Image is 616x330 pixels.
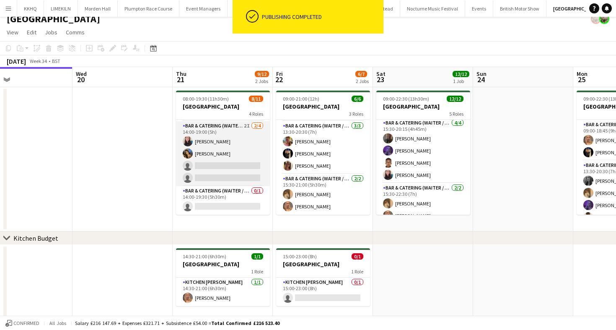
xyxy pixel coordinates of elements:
[453,78,469,84] div: 1 Job
[76,70,87,78] span: Wed
[352,253,363,260] span: 0/1
[275,75,283,84] span: 22
[447,96,463,102] span: 12/12
[591,14,601,24] app-user-avatar: Staffing Manager
[176,103,270,110] h3: [GEOGRAPHIC_DATA]
[45,29,57,36] span: Jobs
[475,75,487,84] span: 24
[175,75,186,84] span: 21
[249,96,263,102] span: 8/11
[376,91,470,215] app-job-card: 09:00-22:30 (13h30m)12/12[GEOGRAPHIC_DATA]5 Roles[PERSON_NAME][PERSON_NAME]Bar & Catering (Waiter...
[255,78,269,84] div: 2 Jobs
[66,29,85,36] span: Comms
[183,96,229,102] span: 08:00-19:30 (11h30m)
[575,75,588,84] span: 25
[176,186,270,215] app-card-role: Bar & Catering (Waiter / waitress)0/114:00-19:30 (5h30m)
[251,268,263,275] span: 1 Role
[476,70,487,78] span: Sun
[52,58,60,64] div: BST
[28,58,49,64] span: Week 34
[276,248,370,306] app-job-card: 15:00-23:00 (8h)0/1[GEOGRAPHIC_DATA]1 RoleKitchen [PERSON_NAME]0/115:00-23:00 (8h)
[41,27,61,38] a: Jobs
[283,253,317,260] span: 15:00-23:00 (8h)
[176,248,270,306] app-job-card: 14:30-21:00 (6h30m)1/1[GEOGRAPHIC_DATA]1 RoleKitchen [PERSON_NAME]1/114:30-21:00 (6h30m)[PERSON_N...
[4,319,41,328] button: Confirmed
[349,111,363,117] span: 3 Roles
[465,0,493,17] button: Events
[44,0,78,17] button: LIMEKILN
[78,0,118,17] button: Morden Hall
[276,260,370,268] h3: [GEOGRAPHIC_DATA]
[176,260,270,268] h3: [GEOGRAPHIC_DATA]
[75,320,280,326] div: Salary £216 147.69 + Expenses £321.71 + Subsistence £54.00 =
[276,91,370,215] app-job-card: 09:00-21:00 (12h)6/6[GEOGRAPHIC_DATA]3 RolesBar & Catering (Waiter / waitress)1/109:00-18:30 (9h3...
[400,0,465,17] button: Nocturne Music Festival
[276,278,370,306] app-card-role: Kitchen [PERSON_NAME]0/115:00-23:00 (8h)
[211,320,280,326] span: Total Confirmed £216 523.40
[493,0,546,17] button: British Motor Show
[376,70,386,78] span: Sat
[13,234,58,242] div: Kitchen Budget
[375,75,386,84] span: 23
[383,96,429,102] span: 09:00-22:30 (13h30m)
[276,70,283,78] span: Fri
[176,91,270,215] app-job-card: 08:00-19:30 (11h30m)8/11[GEOGRAPHIC_DATA]4 Roles[PERSON_NAME][PERSON_NAME][PERSON_NAME]Bar & Cate...
[62,27,88,38] a: Comms
[283,96,319,102] span: 09:00-21:00 (12h)
[355,71,367,77] span: 6/7
[13,320,39,326] span: Confirmed
[276,121,370,174] app-card-role: Bar & Catering (Waiter / waitress)3/313:30-20:30 (7h)[PERSON_NAME][PERSON_NAME][PERSON_NAME]
[7,13,100,25] h1: [GEOGRAPHIC_DATA]
[27,29,36,36] span: Edit
[449,111,463,117] span: 5 Roles
[176,278,270,306] app-card-role: Kitchen [PERSON_NAME]1/114:30-21:00 (6h30m)[PERSON_NAME]
[176,121,270,186] app-card-role: Bar & Catering (Waiter / waitress)2I2/414:00-19:00 (5h)[PERSON_NAME][PERSON_NAME]
[7,57,26,65] div: [DATE]
[262,13,380,21] div: Publishing completed
[251,253,263,260] span: 1/1
[356,78,369,84] div: 2 Jobs
[23,27,40,38] a: Edit
[48,320,68,326] span: All jobs
[376,103,470,110] h3: [GEOGRAPHIC_DATA]
[17,0,44,17] button: KKHQ
[183,253,226,260] span: 14:30-21:00 (6h30m)
[376,183,470,224] app-card-role: Bar & Catering (Waiter / waitress)2/215:30-22:30 (7h)[PERSON_NAME][PERSON_NAME]
[577,70,588,78] span: Mon
[276,174,370,215] app-card-role: Bar & Catering (Waiter / waitress)2/215:30-21:00 (5h30m)[PERSON_NAME][PERSON_NAME]
[179,0,228,17] button: Event Managers
[351,268,363,275] span: 1 Role
[118,0,179,17] button: Plumpton Race Course
[599,14,609,24] app-user-avatar: Staffing Manager
[276,103,370,110] h3: [GEOGRAPHIC_DATA]
[75,75,87,84] span: 20
[255,71,269,77] span: 9/12
[7,29,18,36] span: View
[3,27,22,38] a: View
[546,0,607,17] button: [GEOGRAPHIC_DATA]
[453,71,469,77] span: 12/12
[176,70,186,78] span: Thu
[352,96,363,102] span: 6/6
[249,111,263,117] span: 4 Roles
[228,0,287,17] button: [GEOGRAPHIC_DATA]
[376,118,470,183] app-card-role: Bar & Catering (Waiter / waitress)4/415:30-20:15 (4h45m)[PERSON_NAME][PERSON_NAME][PERSON_NAME][P...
